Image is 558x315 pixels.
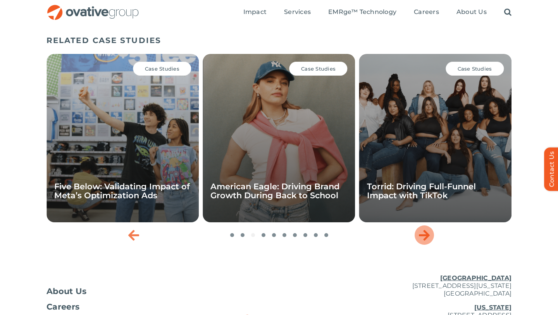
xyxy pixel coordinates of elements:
u: [US_STATE] [474,304,511,311]
span: Go to slide 6 [282,233,286,237]
a: Careers [414,8,439,17]
a: American Eagle: Driving Brand Growth During Back to School [210,182,339,200]
a: Impact [243,8,267,17]
h5: RELATED CASE STUDIES [46,36,511,45]
div: Next slide [415,225,434,245]
a: Five Below: Validating Impact of Meta’s Optimization Ads [54,182,190,200]
span: Go to slide 7 [293,233,297,237]
span: Go to slide 2 [241,233,245,237]
a: OG_Full_horizontal_RGB [46,4,139,11]
a: Careers [46,303,201,311]
span: Careers [414,8,439,16]
span: About Us [46,287,87,295]
span: Go to slide 4 [262,233,265,237]
a: EMRge™ Technology [328,8,396,17]
a: Torrid: Driving Full-Funnel Impact with TikTok [367,182,476,200]
span: EMRge™ Technology [328,8,396,16]
a: About Us [46,287,201,295]
div: 3 / 10 [46,54,199,222]
a: About Us [456,8,487,17]
span: Careers [46,303,79,311]
span: Go to slide 3 [251,233,255,237]
span: About Us [456,8,487,16]
span: Go to slide 1 [230,233,234,237]
a: Services [284,8,311,17]
p: [STREET_ADDRESS][US_STATE] [GEOGRAPHIC_DATA] [356,274,511,298]
span: Go to slide 5 [272,233,276,237]
span: Go to slide 10 [324,233,328,237]
span: Impact [243,8,267,16]
span: Services [284,8,311,16]
u: [GEOGRAPHIC_DATA] [440,274,511,282]
span: Go to slide 9 [314,233,318,237]
div: 5 / 10 [359,54,511,222]
div: Previous slide [124,225,143,245]
span: Go to slide 8 [303,233,307,237]
div: 4 / 10 [203,54,355,222]
a: Search [504,8,511,17]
